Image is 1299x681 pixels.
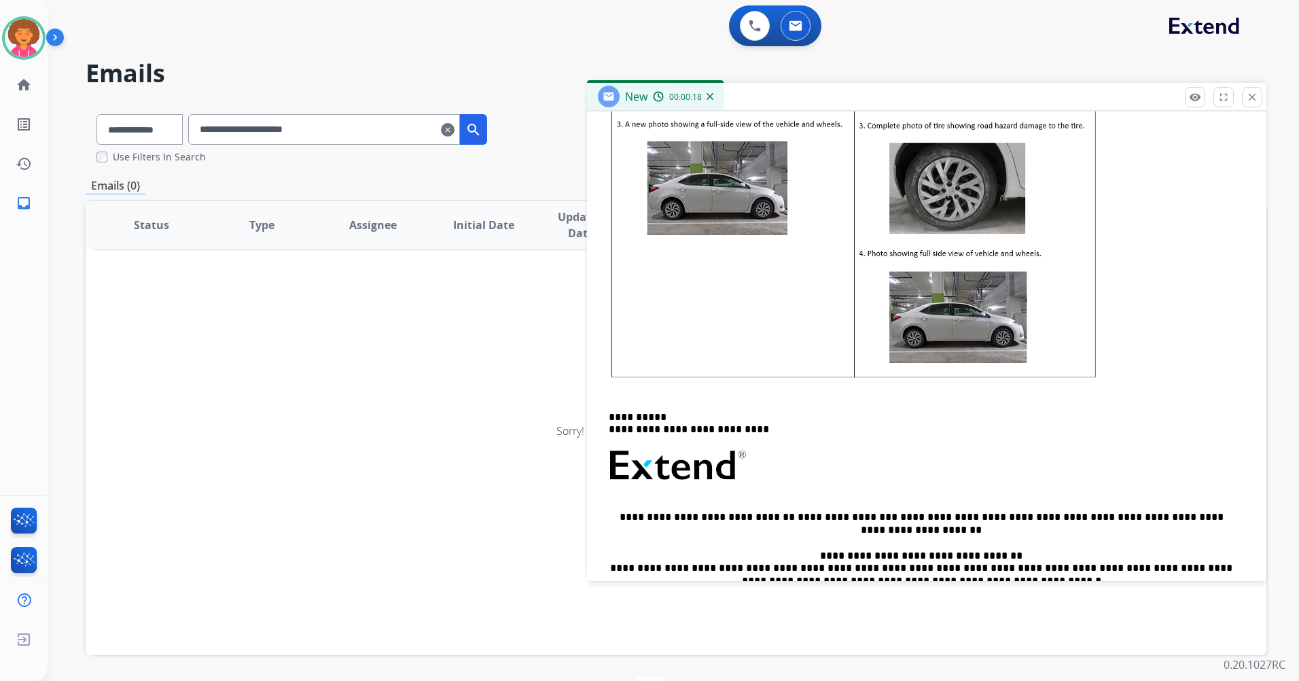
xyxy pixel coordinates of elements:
mat-icon: remove_red_eye [1189,91,1201,103]
mat-icon: clear [441,122,455,138]
mat-icon: inbox [16,195,32,211]
h2: Emails [86,60,1266,87]
mat-icon: fullscreen [1217,91,1230,103]
p: 0.20.1027RC [1224,657,1285,673]
mat-icon: home [16,77,32,93]
span: Initial Date [453,217,514,233]
img: avatar [5,19,43,57]
label: Use Filters In Search [113,150,206,164]
span: Status [134,217,169,233]
span: Updated Date [550,209,611,241]
span: Assignee [349,217,397,233]
span: New [625,89,647,104]
span: Type [249,217,274,233]
mat-icon: search [465,122,482,138]
mat-icon: close [1246,91,1258,103]
span: Sorry! There are no emails to display for current [556,423,785,438]
p: Emails (0) [86,177,145,194]
mat-icon: history [16,156,32,172]
span: 00:00:18 [669,92,702,103]
mat-icon: list_alt [16,116,32,133]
